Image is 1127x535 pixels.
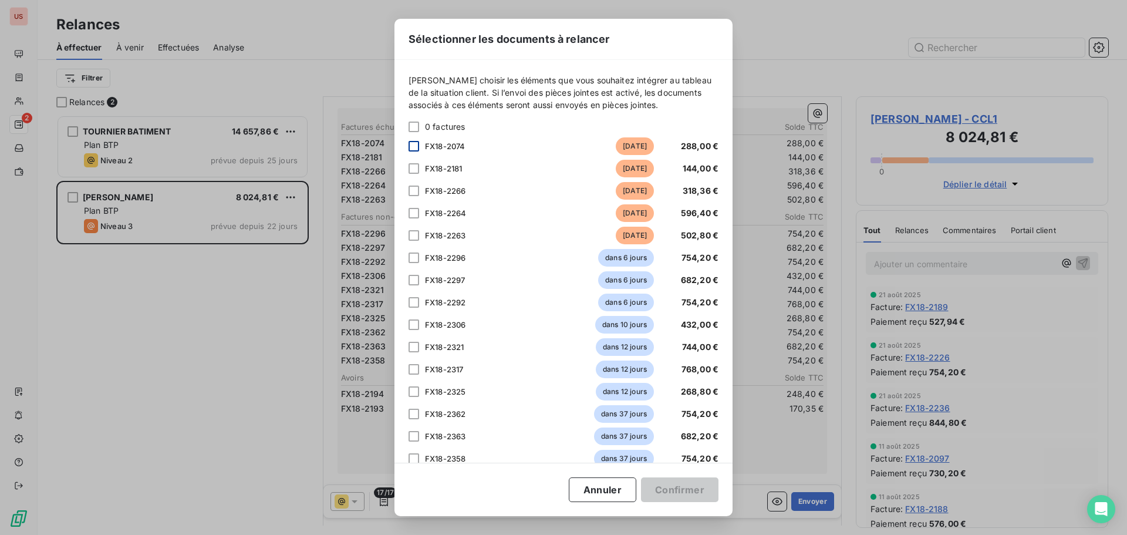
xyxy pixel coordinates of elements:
[683,163,718,173] span: 144,00 €
[425,208,466,218] span: FX18-2264
[425,432,465,441] span: FX18-2363
[595,316,654,334] span: dans 10 jours
[425,342,464,352] span: FX18-2321
[616,182,654,200] span: [DATE]
[425,275,465,285] span: FX18-2297
[682,342,718,352] span: 744,00 €
[425,120,465,133] span: 0 factures
[1087,495,1115,523] div: Open Intercom Messenger
[409,74,718,111] span: [PERSON_NAME] choisir les éléments que vous souhaitez intégrer au tableau de la situation client....
[425,186,465,196] span: FX18-2266
[425,231,465,240] span: FX18-2263
[681,253,718,263] span: 754,20 €
[681,141,718,151] span: 288,00 €
[596,338,654,356] span: dans 12 jours
[425,409,465,419] span: FX18-2362
[681,319,718,329] span: 432,00 €
[616,204,654,222] span: [DATE]
[425,164,462,173] span: FX18-2181
[681,431,718,441] span: 682,20 €
[594,405,654,423] span: dans 37 jours
[681,275,718,285] span: 682,20 €
[425,365,463,374] span: FX18-2317
[596,383,654,401] span: dans 12 jours
[616,137,654,155] span: [DATE]
[681,386,718,396] span: 268,80 €
[616,227,654,244] span: [DATE]
[409,31,610,47] span: Sélectionner les documents à relancer
[681,409,718,419] span: 754,20 €
[596,361,654,378] span: dans 12 jours
[569,477,636,502] button: Annuler
[683,186,718,196] span: 318,36 €
[681,230,718,240] span: 502,80 €
[425,454,465,463] span: FX18-2358
[598,294,654,311] span: dans 6 jours
[425,387,465,396] span: FX18-2325
[425,253,465,263] span: FX18-2296
[425,320,465,329] span: FX18-2306
[681,364,718,374] span: 768,00 €
[594,450,654,467] span: dans 37 jours
[681,208,718,218] span: 596,40 €
[681,297,718,307] span: 754,20 €
[641,477,718,502] button: Confirmer
[616,160,654,177] span: [DATE]
[598,249,654,267] span: dans 6 jours
[425,142,465,151] span: FX18-2074
[681,453,718,463] span: 754,20 €
[594,428,654,445] span: dans 37 jours
[425,298,465,307] span: FX18-2292
[598,271,654,289] span: dans 6 jours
